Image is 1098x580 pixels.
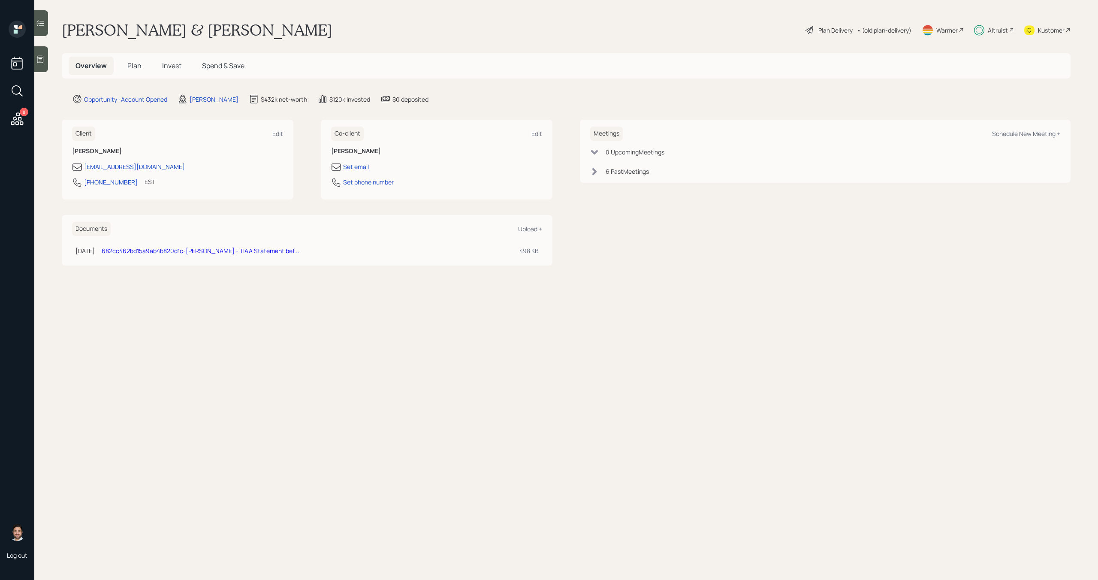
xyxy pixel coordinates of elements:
[392,95,428,104] div: $0 deposited
[329,95,370,104] div: $120k invested
[992,130,1060,138] div: Schedule New Meeting +
[62,21,332,39] h1: [PERSON_NAME] & [PERSON_NAME]
[818,26,853,35] div: Plan Delivery
[1038,26,1065,35] div: Kustomer
[202,61,244,70] span: Spend & Save
[72,148,283,155] h6: [PERSON_NAME]
[531,130,542,138] div: Edit
[331,127,364,141] h6: Co-client
[72,127,95,141] h6: Client
[7,551,27,559] div: Log out
[20,108,28,116] div: 8
[84,95,167,104] div: Opportunity · Account Opened
[127,61,142,70] span: Plan
[162,61,181,70] span: Invest
[190,95,238,104] div: [PERSON_NAME]
[936,26,958,35] div: Warmer
[857,26,911,35] div: • (old plan-delivery)
[75,61,107,70] span: Overview
[606,167,649,176] div: 6 Past Meeting s
[9,524,26,541] img: michael-russo-headshot.png
[84,178,138,187] div: [PHONE_NUMBER]
[102,247,299,255] a: 682cc462bd15a9ab4b820d1c-[PERSON_NAME] - TIAA Statement bef...
[72,222,111,236] h6: Documents
[988,26,1008,35] div: Altruist
[331,148,542,155] h6: [PERSON_NAME]
[145,177,155,186] div: EST
[75,246,95,255] div: [DATE]
[590,127,623,141] h6: Meetings
[518,225,542,233] div: Upload +
[606,148,664,157] div: 0 Upcoming Meeting s
[343,162,369,171] div: Set email
[519,246,539,255] div: 498 KB
[84,162,185,171] div: [EMAIL_ADDRESS][DOMAIN_NAME]
[261,95,307,104] div: $432k net-worth
[343,178,394,187] div: Set phone number
[272,130,283,138] div: Edit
